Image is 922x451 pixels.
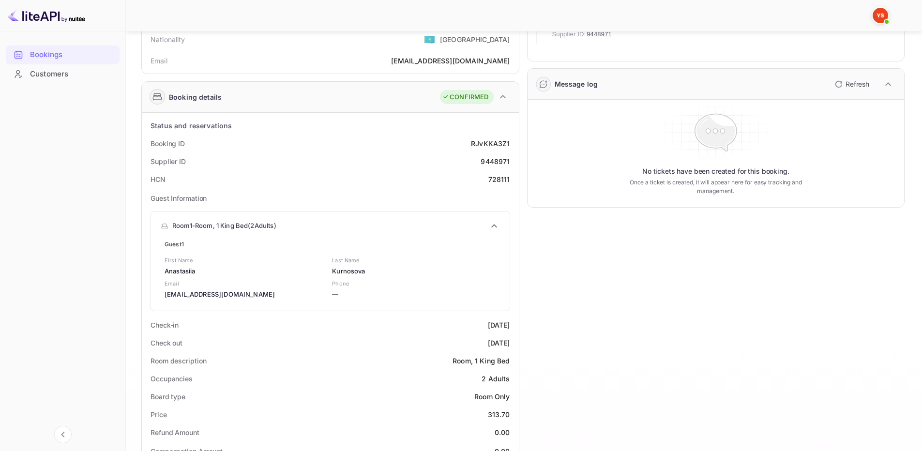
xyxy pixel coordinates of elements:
p: — [332,290,496,300]
p: Last Name [332,256,496,265]
div: Room, 1 King Bed [453,356,510,366]
p: No tickets have been created for this booking. [642,166,789,176]
button: Refresh [829,76,873,92]
div: Check-in [151,320,179,330]
div: Status and reservations [151,120,232,131]
div: Bookings [6,45,120,64]
p: [EMAIL_ADDRESS][DOMAIN_NAME] [165,290,328,300]
div: 0.00 [495,427,510,437]
p: First Name [165,256,328,265]
img: Yandex Support [873,8,888,23]
div: Nationality [151,34,185,45]
div: Customers [6,65,120,84]
span: Supplier ID: [552,30,586,39]
div: Bookings [30,49,115,60]
div: CONFIRMED [442,92,488,102]
div: 9448971 [481,156,510,166]
p: Email [165,280,328,288]
p: Once a ticket is created, it will appear here for easy tracking and management. [614,178,817,195]
p: Refresh [846,79,869,89]
p: Kurnosova [332,267,496,276]
p: Phone [332,280,496,288]
div: [GEOGRAPHIC_DATA] [440,34,510,45]
a: Bookings [6,45,120,63]
div: [DATE] [488,320,510,330]
div: Room1-Room, 1 King Bed(2Adults) [151,211,510,241]
span: United States [424,30,435,48]
div: Price [151,409,167,420]
div: Room Only [474,391,510,402]
a: Customers [6,65,120,83]
div: 2 Adults [482,374,510,384]
div: 728111 [488,174,510,184]
div: Refund Amount [151,427,199,437]
div: Supplier ID [151,156,186,166]
div: Occupancies [151,374,193,384]
div: HCN [151,174,166,184]
p: Room 1 - Room, 1 King Bed ( 2 Adults ) [172,221,276,231]
div: [EMAIL_ADDRESS][DOMAIN_NAME] [391,56,510,66]
button: Collapse navigation [54,426,72,443]
div: Email [151,56,167,66]
span: 9448971 [587,30,612,39]
div: Customers [30,69,115,80]
div: Message log [555,79,598,89]
p: Anastasiia [165,267,328,276]
div: [DATE] [488,338,510,348]
div: Board type [151,391,185,402]
div: RJvKKA3Z1 [471,138,510,149]
p: Guest 1 [165,240,496,249]
div: Booking ID [151,138,185,149]
div: Room description [151,356,206,366]
img: LiteAPI logo [8,8,85,23]
div: 313.70 [488,409,510,420]
div: Check out [151,338,182,348]
div: Booking details [169,92,222,102]
p: Guest Information [151,193,510,203]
